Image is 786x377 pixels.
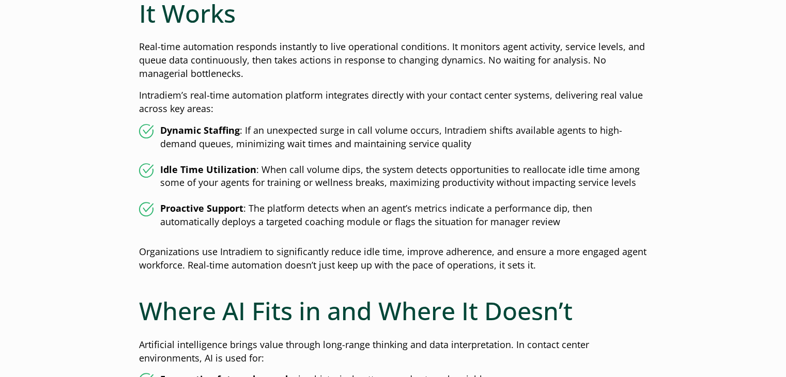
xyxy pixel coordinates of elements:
[160,202,243,214] strong: Proactive Support
[139,163,648,190] li: : When call volume dips, the system detects opportunities to reallocate idle time among some of y...
[139,245,648,272] p: Organizations use Intradiem to significantly reduce idle time, improve adherence, and ensure a mo...
[139,40,648,81] p: Real-time automation responds instantly to live operational conditions. It monitors agent activit...
[139,338,648,365] p: Artificial intelligence brings value through long-range thinking and data interpretation. In cont...
[160,124,240,136] strong: Dynamic Staffing
[139,124,648,151] li: : If an unexpected surge in call volume occurs, Intradiem shifts available agents to high-demand ...
[160,163,256,176] strong: Idle Time Utilization
[139,296,648,326] h2: Where AI Fits in and Where It Doesn’t
[139,202,648,229] li: : The platform detects when an agent’s metrics indicate a performance dip, then automatically dep...
[139,89,648,116] p: Intradiem’s real-time automation platform integrates directly with your contact center systems, d...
